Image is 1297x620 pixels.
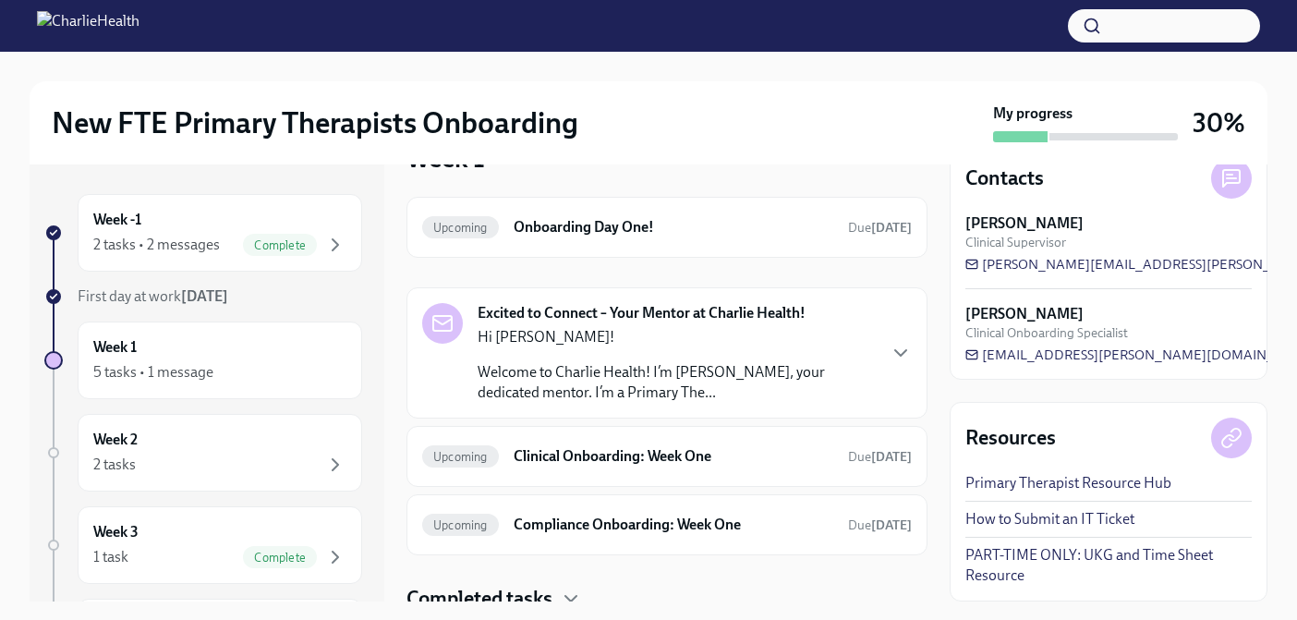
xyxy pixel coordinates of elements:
[993,103,1073,124] strong: My progress
[93,235,220,255] div: 2 tasks • 2 messages
[965,473,1171,493] a: Primary Therapist Resource Hub
[243,238,317,252] span: Complete
[93,430,138,450] h6: Week 2
[965,324,1128,342] span: Clinical Onboarding Specialist
[93,362,213,383] div: 5 tasks • 1 message
[406,585,927,613] div: Completed tasks
[181,287,228,305] strong: [DATE]
[406,585,552,613] h4: Completed tasks
[93,455,136,475] div: 2 tasks
[848,448,912,466] span: October 12th, 2025 10:00
[965,545,1252,586] a: PART-TIME ONLY: UKG and Time Sheet Resource
[965,164,1044,192] h4: Contacts
[52,104,578,141] h2: New FTE Primary Therapists Onboarding
[965,424,1056,452] h4: Resources
[478,327,875,347] p: Hi [PERSON_NAME]!
[965,509,1134,529] a: How to Submit an IT Ticket
[243,551,317,565] span: Complete
[44,506,362,584] a: Week 31 taskComplete
[871,449,912,465] strong: [DATE]
[44,194,362,272] a: Week -12 tasks • 2 messagesComplete
[848,219,912,237] span: October 8th, 2025 10:00
[965,304,1084,324] strong: [PERSON_NAME]
[93,210,141,230] h6: Week -1
[848,517,912,533] span: Due
[848,517,912,534] span: October 12th, 2025 10:00
[848,220,912,236] span: Due
[93,547,128,567] div: 1 task
[871,220,912,236] strong: [DATE]
[848,449,912,465] span: Due
[422,221,499,235] span: Upcoming
[37,11,139,41] img: CharlieHealth
[422,213,912,242] a: UpcomingOnboarding Day One!Due[DATE]
[514,446,833,467] h6: Clinical Onboarding: Week One
[44,286,362,307] a: First day at work[DATE]
[93,337,137,358] h6: Week 1
[478,362,875,403] p: Welcome to Charlie Health! I’m [PERSON_NAME], your dedicated mentor. I’m a Primary The...
[422,510,912,540] a: UpcomingCompliance Onboarding: Week OneDue[DATE]
[78,287,228,305] span: First day at work
[93,522,139,542] h6: Week 3
[478,303,806,323] strong: Excited to Connect – Your Mentor at Charlie Health!
[422,442,912,471] a: UpcomingClinical Onboarding: Week OneDue[DATE]
[44,322,362,399] a: Week 15 tasks • 1 message
[514,217,833,237] h6: Onboarding Day One!
[1193,106,1245,140] h3: 30%
[871,517,912,533] strong: [DATE]
[422,450,499,464] span: Upcoming
[44,414,362,492] a: Week 22 tasks
[422,518,499,532] span: Upcoming
[965,213,1084,234] strong: [PERSON_NAME]
[514,515,833,535] h6: Compliance Onboarding: Week One
[965,234,1066,251] span: Clinical Supervisor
